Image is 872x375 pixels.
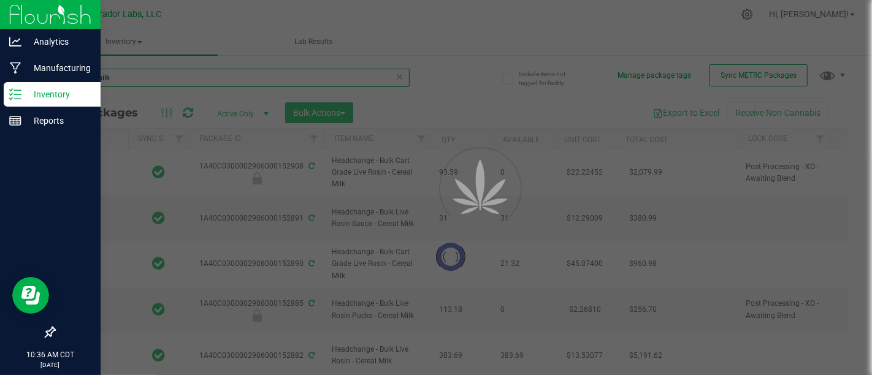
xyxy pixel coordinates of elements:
[21,34,95,49] p: Analytics
[9,88,21,100] inline-svg: Inventory
[21,113,95,128] p: Reports
[9,62,21,74] inline-svg: Manufacturing
[6,349,95,360] p: 10:36 AM CDT
[9,115,21,127] inline-svg: Reports
[12,277,49,314] iframe: Resource center
[9,36,21,48] inline-svg: Analytics
[6,360,95,369] p: [DATE]
[21,87,95,102] p: Inventory
[21,61,95,75] p: Manufacturing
